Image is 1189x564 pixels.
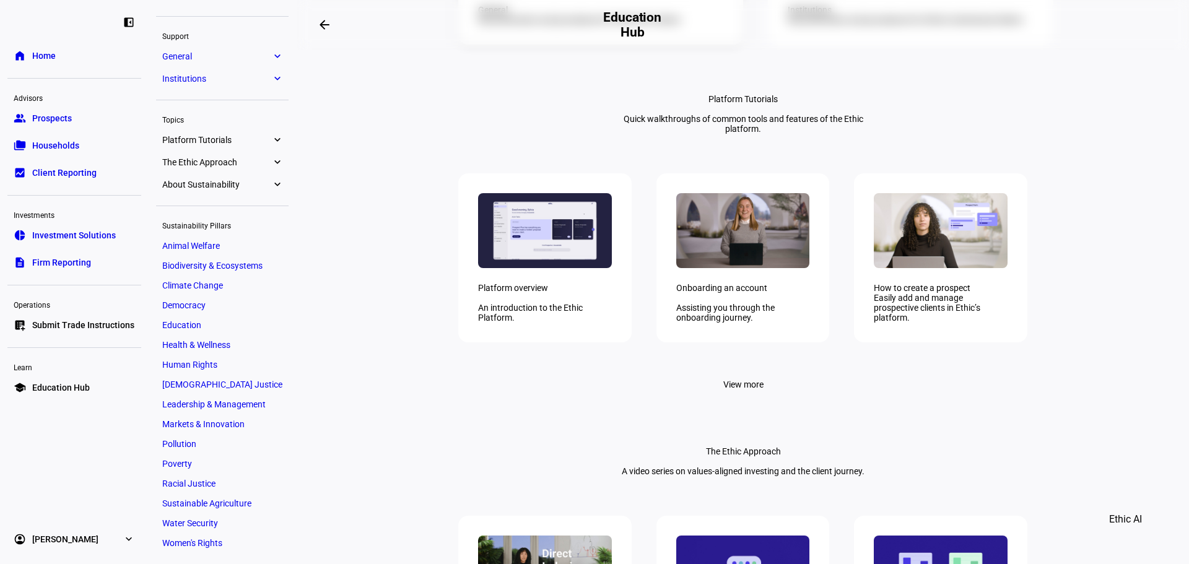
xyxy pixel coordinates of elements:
span: Client Reporting [32,167,97,179]
eth-mat-symbol: group [14,112,26,124]
span: Water Security [162,518,218,528]
a: Education [156,316,289,334]
img: 93b4c8c2fb439a7a604a19e3483a8842.jpg [676,193,810,268]
img: 63e6ed471fe92c20a7cb3ca6ab5d5319.jpg [874,193,1008,268]
span: Platform Tutorials [162,135,271,145]
a: Institutionsexpand_more [156,70,289,87]
a: folder_copyHouseholds [7,133,141,158]
eth-mat-symbol: expand_more [271,156,282,168]
a: Markets & Innovation [156,415,289,433]
eth-mat-symbol: pie_chart [14,229,26,241]
div: Sustainability Pillars [156,216,289,233]
a: Women's Rights [156,534,289,552]
a: Pollution [156,435,289,453]
span: Ethic AI [1109,505,1142,534]
div: Investments [7,206,141,223]
span: Sustainable Agriculture [162,498,251,508]
div: The Ethic Approach [706,446,781,456]
eth-mat-symbol: list_alt_add [14,319,26,331]
eth-mat-symbol: expand_more [123,533,135,545]
div: Operations [7,295,141,313]
mat-icon: arrow_backwards [317,17,332,32]
eth-mat-symbol: folder_copy [14,139,26,152]
img: 2d001b490f4c5772e639c2583f220c17.jpg [478,193,612,268]
a: Climate Change [156,277,289,294]
span: Investment Solutions [32,229,116,241]
span: [PERSON_NAME] [32,533,98,545]
span: Education Hub [32,381,90,394]
div: Topics [156,110,289,128]
span: Racial Justice [162,479,216,488]
span: Poverty [162,459,192,469]
a: Health & Wellness [156,336,289,354]
a: groupProspects [7,106,141,131]
span: Markets & Innovation [162,419,245,429]
a: Water Security [156,514,289,532]
span: Democracy [162,300,206,310]
div: An introduction to the Ethic Platform. [478,303,612,323]
span: [DEMOGRAPHIC_DATA] Justice [162,380,282,389]
span: Climate Change [162,280,223,290]
div: Advisors [7,89,141,106]
eth-mat-symbol: expand_more [271,50,282,63]
eth-mat-symbol: expand_more [271,178,282,191]
span: Submit Trade Instructions [32,319,134,331]
a: Animal Welfare [156,237,289,254]
span: Prospects [32,112,72,124]
button: View more [708,372,778,397]
span: Leadership & Management [162,399,266,409]
eth-mat-symbol: expand_more [271,72,282,85]
a: Poverty [156,455,289,472]
span: Households [32,139,79,152]
a: pie_chartInvestment Solutions [7,223,141,248]
eth-mat-symbol: school [14,381,26,394]
span: Education [162,320,201,330]
div: Platform overview [478,283,612,293]
span: Home [32,50,56,62]
span: Animal Welfare [162,241,220,251]
eth-mat-symbol: home [14,50,26,62]
a: Human Rights [156,356,289,373]
a: homeHome [7,43,141,68]
div: Platform Tutorials [708,94,778,104]
span: The Ethic Approach [162,157,271,167]
div: Quick walkthroughs of common tools and features of the Ethic platform. [619,114,868,134]
a: Racial Justice [156,475,289,492]
button: Ethic AI [1092,505,1159,534]
div: Support [156,27,289,44]
div: A video series on values-aligned investing and the client journey. [622,466,865,476]
eth-mat-symbol: expand_more [271,134,282,146]
span: About Sustainability [162,180,271,189]
span: Pollution [162,439,196,449]
a: bid_landscapeClient Reporting [7,160,141,185]
span: Women's Rights [162,538,222,548]
a: Sustainable Agriculture [156,495,289,512]
div: Onboarding an account [676,283,810,293]
span: Human Rights [162,360,217,370]
span: Biodiversity & Ecosystems [162,261,263,271]
h2: Education Hub [599,10,665,40]
span: Health & Wellness [162,340,230,350]
eth-mat-symbol: description [14,256,26,269]
div: Easily add and manage prospective clients in Ethic’s platform. [874,293,1008,323]
span: View more [723,372,764,397]
a: Biodiversity & Ecosystems [156,257,289,274]
div: Learn [7,358,141,375]
a: Leadership & Management [156,396,289,413]
div: Assisting you through the onboarding journey. [676,303,810,323]
a: Generalexpand_more [156,48,289,65]
a: [DEMOGRAPHIC_DATA] Justice [156,376,289,393]
eth-mat-symbol: account_circle [14,533,26,545]
span: General [162,51,271,61]
span: Institutions [162,74,271,84]
a: Democracy [156,297,289,314]
div: How to create a prospect [874,283,1008,293]
eth-mat-symbol: bid_landscape [14,167,26,179]
eth-mat-symbol: left_panel_close [123,16,135,28]
a: descriptionFirm Reporting [7,250,141,275]
span: Firm Reporting [32,256,91,269]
